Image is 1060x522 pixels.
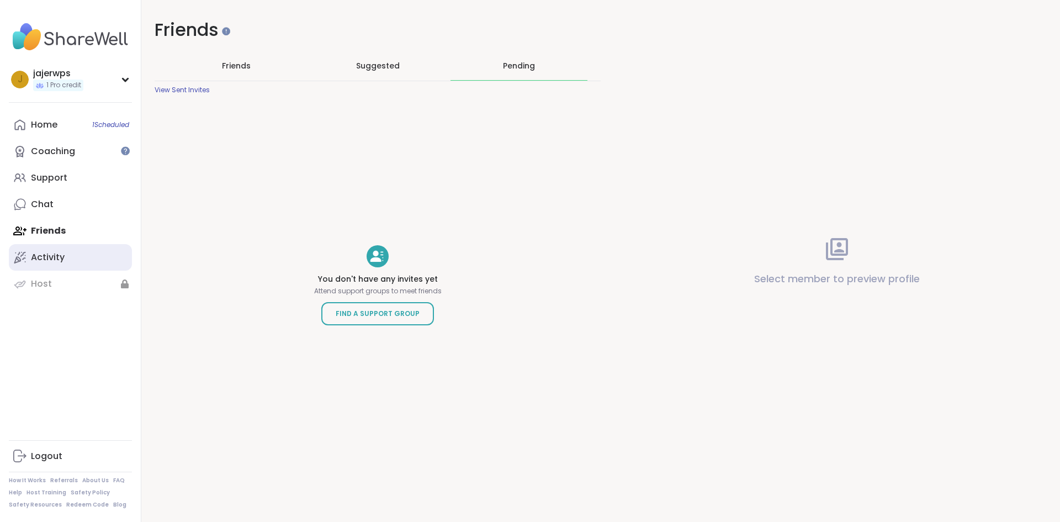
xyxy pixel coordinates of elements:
[82,477,109,484] a: About Us
[321,302,434,325] a: Find a Support Group
[503,60,535,71] div: Pending
[9,244,132,271] a: Activity
[9,112,132,138] a: Home1Scheduled
[50,477,78,484] a: Referrals
[26,489,66,497] a: Host Training
[31,145,75,157] div: Coaching
[314,274,442,285] h4: You don't have any invites yet
[31,450,62,462] div: Logout
[222,27,230,35] iframe: Spotlight
[754,271,920,287] p: Select member to preview profile
[31,251,65,263] div: Activity
[9,271,132,297] a: Host
[356,60,400,71] span: Suggested
[31,278,52,290] div: Host
[92,120,129,129] span: 1 Scheduled
[155,18,601,43] h1: Friends
[31,119,57,131] div: Home
[222,60,251,71] span: Friends
[31,198,54,210] div: Chat
[9,191,132,218] a: Chat
[336,308,420,319] span: Find a Support Group
[71,489,110,497] a: Safety Policy
[9,443,132,470] a: Logout
[9,489,22,497] a: Help
[18,72,23,87] span: j
[9,138,132,165] a: Coaching
[31,172,67,184] div: Support
[314,287,442,296] p: Attend support groups to meet friends
[9,501,62,509] a: Safety Resources
[113,501,126,509] a: Blog
[113,477,125,484] a: FAQ
[9,477,46,484] a: How It Works
[155,86,210,94] div: View Sent Invites
[9,18,132,56] img: ShareWell Nav Logo
[33,67,83,80] div: jajerwps
[66,501,109,509] a: Redeem Code
[121,146,130,155] iframe: Spotlight
[46,81,81,90] span: 1 Pro credit
[9,165,132,191] a: Support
